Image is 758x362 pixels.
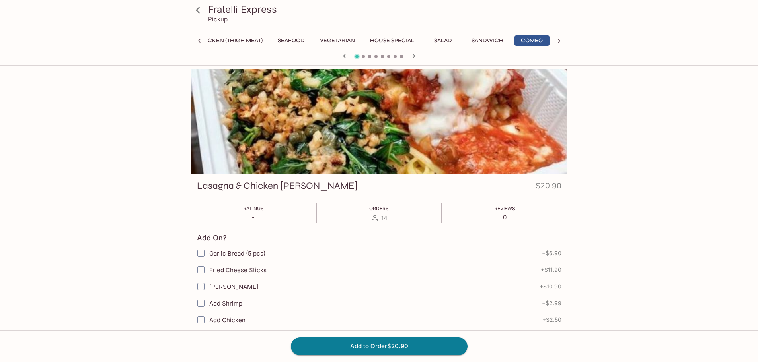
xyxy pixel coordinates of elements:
[208,3,564,15] h3: Fratelli Express
[494,213,515,221] p: 0
[291,337,468,355] button: Add to Order$20.90
[191,69,567,174] div: Lasagna & Chicken Basilio
[209,300,242,307] span: Add Shrimp
[316,35,359,46] button: Vegetarian
[197,234,227,242] h4: Add On?
[542,300,561,306] span: + $2.99
[243,205,264,211] span: Ratings
[540,283,561,290] span: + $10.90
[494,205,515,211] span: Reviews
[366,35,419,46] button: House Special
[208,15,228,23] p: Pickup
[209,266,267,274] span: Fried Cheese Sticks
[209,283,258,290] span: [PERSON_NAME]
[541,267,561,273] span: + $11.90
[273,35,309,46] button: Seafood
[536,180,561,195] h4: $20.90
[542,250,561,256] span: + $6.90
[369,205,389,211] span: Orders
[209,316,246,324] span: Add Chicken
[243,213,264,221] p: -
[467,35,508,46] button: Sandwich
[209,250,265,257] span: Garlic Bread (5 pcs)
[542,317,561,323] span: + $2.50
[381,214,388,222] span: 14
[425,35,461,46] button: Salad
[193,35,267,46] button: Chicken (Thigh Meat)
[197,180,357,192] h3: Lasagna & Chicken [PERSON_NAME]
[514,35,550,46] button: Combo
